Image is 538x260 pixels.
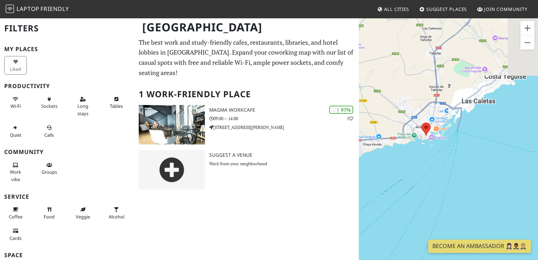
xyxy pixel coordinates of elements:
button: Work vibe [4,159,27,185]
h1: [GEOGRAPHIC_DATA] [137,18,357,37]
h3: Productivity [4,83,130,89]
p: Work from your neighborhood [209,160,358,167]
img: LaptopFriendly [6,5,14,13]
h3: Service [4,193,130,200]
p: 09:00 – 14:00 [209,115,358,122]
span: Quiet [10,132,21,138]
span: People working [10,169,21,182]
a: Suggest Places [417,3,470,16]
h3: Space [4,252,130,259]
a: Magma Workcafe | 97% 1 Magma Workcafe 09:00 – 14:00 [STREET_ADDRESS][PERSON_NAME] [134,105,359,144]
button: Sockets [38,93,61,112]
span: Long stays [77,103,88,116]
h3: Magma Workcafe [209,107,358,113]
button: Veggie [71,204,94,222]
div: | 97% [329,106,353,114]
h2: 1 Work-Friendly Place [139,83,355,105]
img: gray-place-d2bdb4477600e061c01bd816cc0f2ef0cfcb1ca9e3ad78868dd16fb2af073a21.png [139,150,205,190]
a: All Cities [374,3,412,16]
button: Wi-Fi [4,93,27,112]
span: Credit cards [10,235,21,241]
button: Groups [38,159,61,178]
span: Group tables [42,169,57,175]
span: Food [44,213,55,220]
button: Cards [4,225,27,244]
h3: Community [4,149,130,155]
span: Power sockets [41,103,57,109]
span: Veggie [76,213,90,220]
button: Calls [38,122,61,141]
button: Food [38,204,61,222]
p: [STREET_ADDRESS][PERSON_NAME] [209,124,358,131]
button: Quiet [4,122,27,141]
button: Tables [105,93,128,112]
span: Coffee [9,213,23,220]
span: Stable Wi-Fi [11,103,21,109]
span: Video/audio calls [44,132,54,138]
span: Friendly [40,5,69,13]
h3: Suggest a Venue [209,152,358,158]
span: Laptop [17,5,39,13]
button: Coffee [4,204,27,222]
p: 1 [347,115,353,122]
button: Reducir [520,36,534,50]
h3: My Places [4,46,130,52]
span: Work-friendly tables [110,103,123,109]
span: Alcohol [109,213,124,220]
a: Suggest a Venue Work from your neighborhood [134,150,359,190]
img: Magma Workcafe [139,105,205,144]
a: Join Community [474,3,530,16]
button: Alcohol [105,204,128,222]
h2: Filters [4,18,130,39]
button: Long stays [71,93,94,119]
span: Join Community [484,6,527,12]
span: Suggest Places [426,6,467,12]
p: The best work and study-friendly cafes, restaurants, libraries, and hotel lobbies in [GEOGRAPHIC_... [139,37,355,78]
button: Ampliar [520,21,534,35]
span: All Cities [384,6,409,12]
a: LaptopFriendly LaptopFriendly [6,3,69,16]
